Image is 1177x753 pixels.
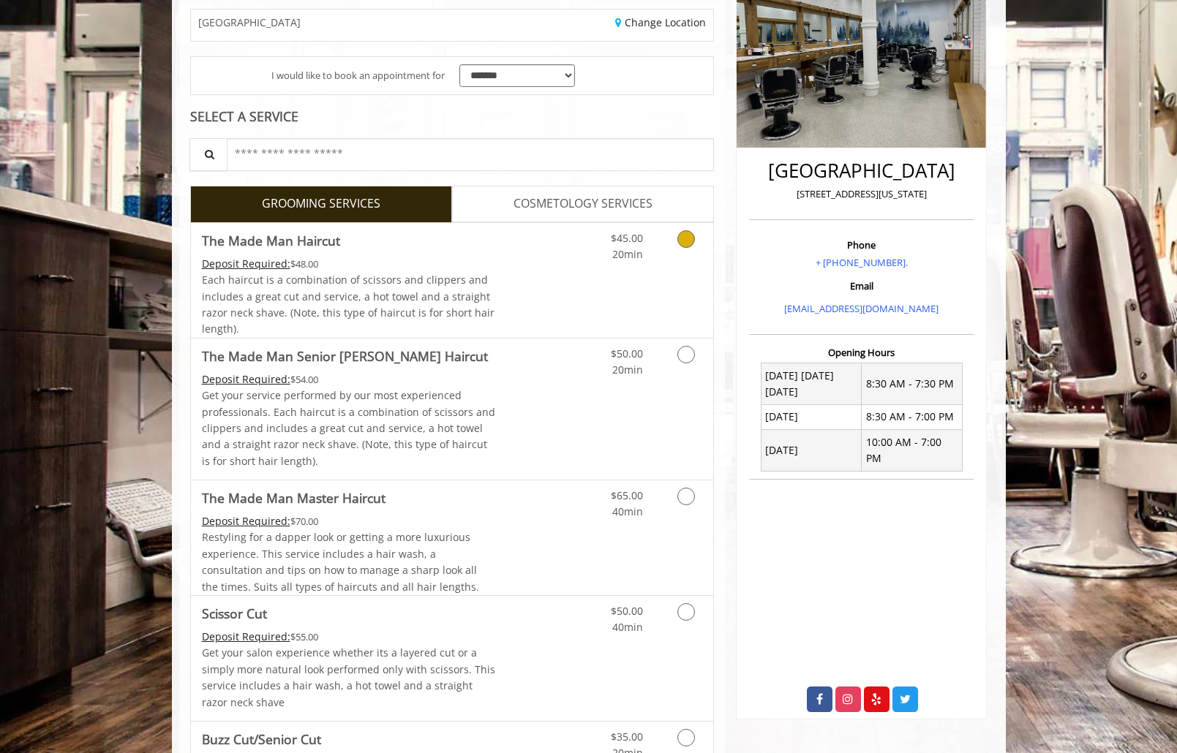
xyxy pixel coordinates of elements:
span: [GEOGRAPHIC_DATA] [198,17,301,28]
b: The Made Man Haircut [202,230,340,251]
div: SELECT A SERVICE [190,110,715,124]
td: 8:30 AM - 7:30 PM [862,363,963,405]
span: This service needs some Advance to be paid before we block your appointment [202,629,290,643]
p: Get your service performed by our most experienced professionals. Each haircut is a combination o... [202,387,496,469]
span: This service needs some Advance to be paid before we block your appointment [202,372,290,386]
p: Get your salon experience whether its a layered cut or a simply more natural look performed only ... [202,645,496,711]
div: $54.00 [202,371,496,387]
a: Change Location [615,15,706,29]
td: [DATE] [761,430,862,472]
button: Service Search [189,138,227,171]
span: I would like to book an appointment for [271,68,445,83]
div: $70.00 [202,513,496,529]
b: Buzz Cut/Senior Cut [202,729,321,749]
span: $45.00 [611,231,643,245]
span: This service needs some Advance to be paid before we block your appointment [202,514,290,528]
a: + [PHONE_NUMBER]. [816,256,908,269]
span: $50.00 [611,347,643,360]
b: The Made Man Senior [PERSON_NAME] Haircut [202,346,488,366]
h2: [GEOGRAPHIC_DATA] [753,160,970,181]
h3: Phone [753,240,970,250]
span: $35.00 [611,730,643,743]
b: The Made Man Master Haircut [202,488,386,508]
span: GROOMING SERVICES [262,194,380,213]
span: 40min [612,504,643,518]
span: Restyling for a dapper look or getting a more luxurious experience. This service includes a hair ... [202,530,479,593]
h3: Email [753,281,970,291]
span: $50.00 [611,604,643,618]
div: $48.00 [202,256,496,272]
b: Scissor Cut [202,603,267,624]
span: Each haircut is a combination of scissors and clippers and includes a great cut and service, a ho... [202,273,495,336]
td: [DATE] [DATE] [DATE] [761,363,862,405]
span: This service needs some Advance to be paid before we block your appointment [202,257,290,270]
span: $65.00 [611,488,643,502]
td: [DATE] [761,404,862,429]
td: 10:00 AM - 7:00 PM [862,430,963,472]
span: 20min [612,247,643,261]
p: [STREET_ADDRESS][US_STATE] [753,186,970,202]
h3: Opening Hours [749,347,974,357]
span: COSMETOLOGY SERVICES [514,194,653,213]
td: 8:30 AM - 7:00 PM [862,404,963,429]
span: 40min [612,620,643,634]
a: [EMAIL_ADDRESS][DOMAIN_NAME] [784,302,939,315]
div: $55.00 [202,629,496,645]
span: 20min [612,363,643,376]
